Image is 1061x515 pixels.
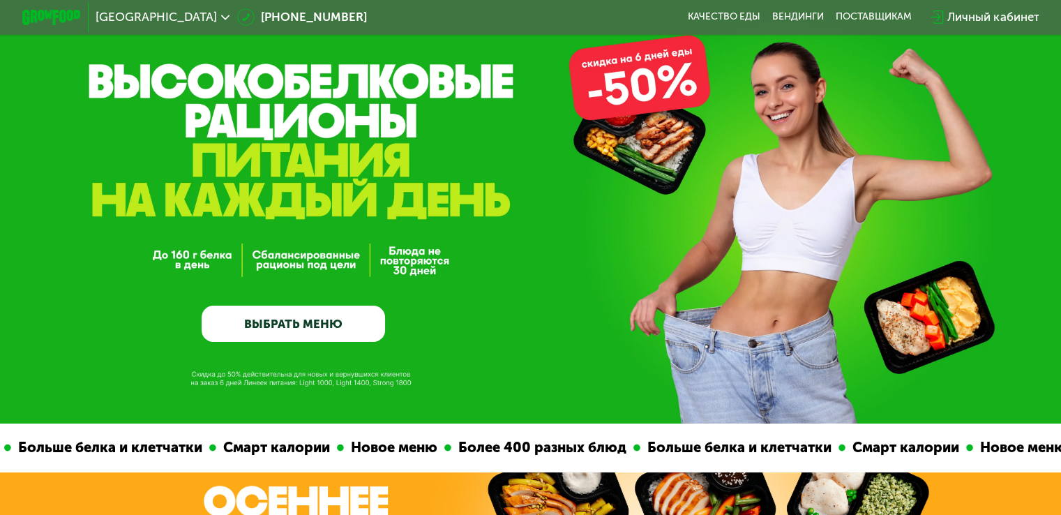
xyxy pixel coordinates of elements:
[772,11,824,23] a: Вендинги
[214,437,335,458] div: Смарт калории
[237,8,367,26] a: [PHONE_NUMBER]
[638,437,836,458] div: Больше белка и клетчатки
[688,11,760,23] a: Качество еды
[342,437,442,458] div: Новое меню
[96,11,217,23] span: [GEOGRAPHIC_DATA]
[449,437,631,458] div: Более 400 разных блюд
[836,11,912,23] div: поставщикам
[202,306,385,343] a: ВЫБРАТЬ МЕНЮ
[947,8,1039,26] div: Личный кабинет
[843,437,964,458] div: Смарт калории
[9,437,207,458] div: Больше белка и клетчатки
